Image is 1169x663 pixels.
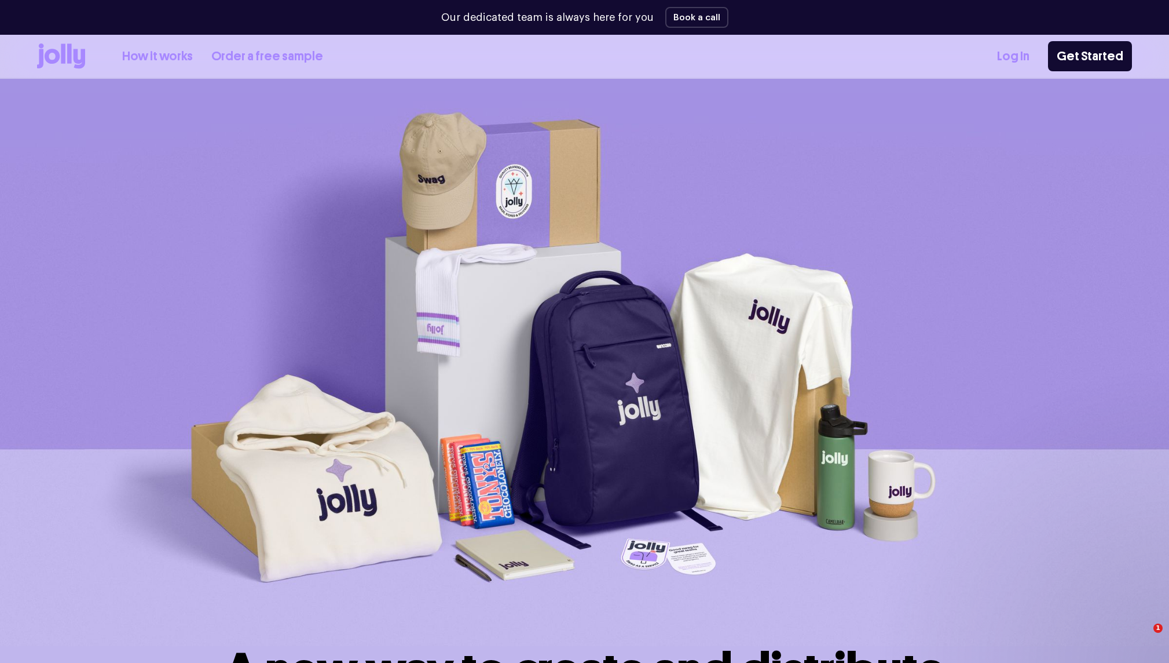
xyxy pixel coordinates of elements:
a: Log In [997,47,1029,66]
iframe: Intercom live chat [1130,624,1157,651]
a: Order a free sample [211,47,323,66]
button: Book a call [665,7,728,28]
a: Get Started [1048,41,1132,71]
p: Our dedicated team is always here for you [441,10,654,25]
span: 1 [1153,624,1163,633]
a: How it works [122,47,193,66]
